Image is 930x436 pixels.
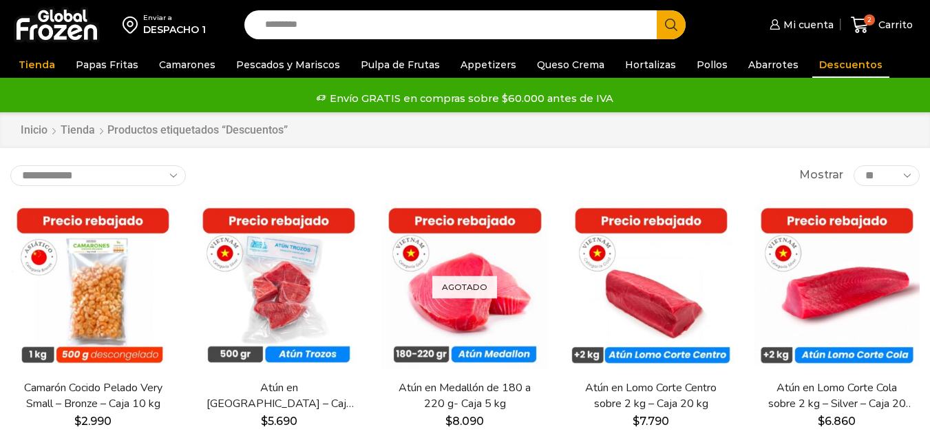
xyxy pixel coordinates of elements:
[818,415,825,428] span: $
[390,380,539,412] a: Atún en Medallón de 180 a 220 g- Caja 5 kg
[530,52,611,78] a: Queso Crema
[633,415,640,428] span: $
[445,415,452,428] span: $
[799,167,843,183] span: Mostrar
[143,13,206,23] div: Enviar a
[204,380,353,412] a: Atún en [GEOGRAPHIC_DATA] – Caja 10 kg
[261,415,297,428] bdi: 5.690
[152,52,222,78] a: Camarones
[766,11,834,39] a: Mi cuenta
[10,165,186,186] select: Pedido de la tienda
[261,415,268,428] span: $
[690,52,735,78] a: Pollos
[818,415,856,428] bdi: 6.860
[107,123,288,136] h1: Productos etiquetados “Descuentos”
[657,10,686,39] button: Search button
[60,123,96,138] a: Tienda
[812,52,889,78] a: Descuentos
[741,52,805,78] a: Abarrotes
[763,380,911,412] a: Atún en Lomo Corte Cola sobre 2 kg – Silver – Caja 20 kg
[229,52,347,78] a: Pescados y Mariscos
[780,18,834,32] span: Mi cuenta
[354,52,447,78] a: Pulpa de Frutas
[864,14,875,25] span: 2
[847,9,916,41] a: 2 Carrito
[12,52,62,78] a: Tienda
[618,52,683,78] a: Hortalizas
[19,380,167,412] a: Camarón Cocido Pelado Very Small – Bronze – Caja 10 kg
[20,123,48,138] a: Inicio
[875,18,913,32] span: Carrito
[454,52,523,78] a: Appetizers
[123,13,143,37] img: address-field-icon.svg
[577,380,726,412] a: Atún en Lomo Corte Centro sobre 2 kg – Caja 20 kg
[69,52,145,78] a: Papas Fritas
[74,415,112,428] bdi: 2.990
[143,23,206,37] div: DESPACHO 1
[20,123,288,138] nav: Breadcrumb
[633,415,669,428] bdi: 7.790
[74,415,81,428] span: $
[445,415,484,428] bdi: 8.090
[432,276,497,298] p: Agotado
